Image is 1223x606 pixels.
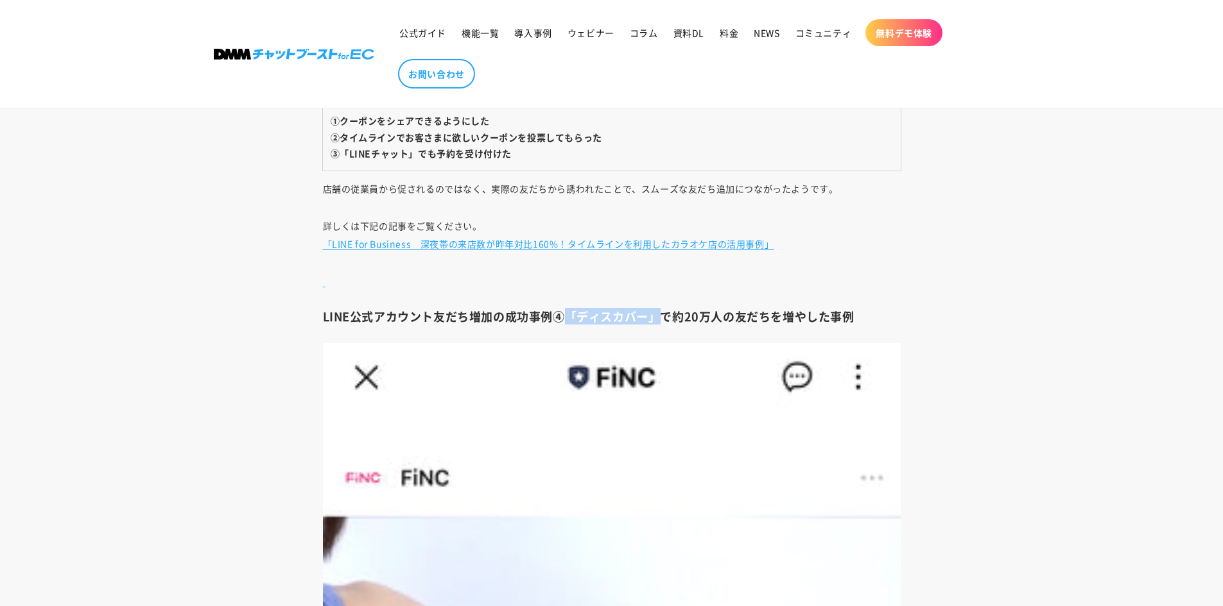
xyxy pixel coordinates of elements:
span: 機能一覧 [462,27,499,38]
span: 無料デモ体験 [876,27,932,38]
a: コラム [622,19,666,46]
p: 店舗の従業員から促されるのではなく、実際の友だちから誘われたことで、スムーズな友だち追加につながったようです。 [323,180,901,198]
img: 株式会社DMM Boost [214,49,374,60]
strong: ①クーポンをシェアできるようにした [331,114,490,127]
span: 公式ガイド [399,27,446,38]
a: ウェビナー [560,19,622,46]
a: NEWS [746,19,787,46]
a: 公式ガイド [392,19,454,46]
p: 詳しくは下記の記事をご覧ください。 [323,217,901,253]
strong: ③「LINEチャット」でも予約を受け付けた [331,147,512,160]
a: 資料DL [666,19,712,46]
strong: ②タイムラインでお客さまに欲しいクーポンを投票してもらった [331,131,602,144]
span: コラム [630,27,658,38]
a: コミュニティ [788,19,860,46]
h3: LINE公式アカウント友だち増加の成功事例④「ディスカバー」で約20万人の友だちを増やした事例 [323,309,901,324]
a: お問い合わせ [398,59,475,88]
span: ウェビナー [568,27,614,38]
span: 資料DL [673,27,704,38]
span: コミュニティ [795,27,852,38]
span: お問い合わせ [408,68,465,80]
a: 料金 [712,19,746,46]
a: 無料デモ体験 [865,19,942,46]
a: 導入事例 [507,19,559,46]
span: 導入事例 [514,27,551,38]
a: 機能一覧 [454,19,507,46]
a: 「LINE for Business 深夜帯の来店数が昨年対比160%！タイムラインを利用したカラオケ店の活用事例」 [323,237,774,250]
span: NEWS [754,27,779,38]
span: 料金 [720,27,738,38]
